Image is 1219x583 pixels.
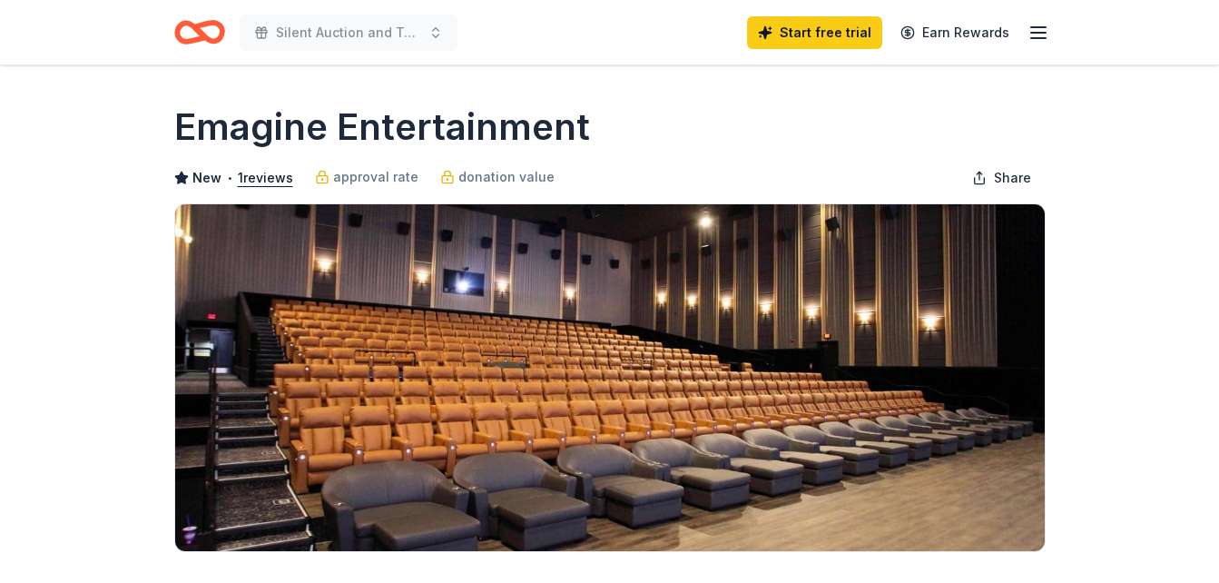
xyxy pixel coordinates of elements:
span: approval rate [333,166,418,188]
span: • [226,171,232,185]
span: donation value [458,166,555,188]
span: New [192,167,221,189]
span: Share [994,167,1031,189]
button: Silent Auction and Talent Showcase [240,15,457,51]
span: Silent Auction and Talent Showcase [276,22,421,44]
button: 1reviews [238,167,293,189]
a: Home [174,11,225,54]
a: approval rate [315,166,418,188]
img: Image for Emagine Entertainment [175,204,1045,551]
h1: Emagine Entertainment [174,102,590,153]
a: Start free trial [747,16,882,49]
a: donation value [440,166,555,188]
a: Earn Rewards [890,16,1020,49]
button: Share [958,160,1046,196]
